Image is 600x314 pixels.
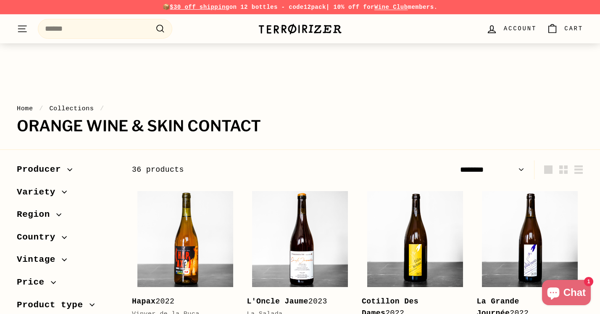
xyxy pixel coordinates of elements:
[17,104,583,114] nav: breadcrumbs
[17,118,583,135] h1: Orange wine & Skin contact
[247,297,308,306] b: L'Oncle Jaume
[17,273,118,296] button: Price
[170,4,229,11] span: $30 off shipping
[17,205,118,228] button: Region
[132,295,230,308] div: 2022
[17,3,583,12] p: 📦 on 12 bottles - code | 10% off for members.
[539,280,593,307] inbox-online-store-chat: Shopify online store chat
[17,250,118,273] button: Vintage
[17,208,56,222] span: Region
[17,105,33,112] a: Home
[17,275,51,290] span: Price
[481,16,542,41] a: Account
[374,4,408,11] a: Wine Club
[564,24,583,33] span: Cart
[17,185,62,200] span: Variety
[49,105,94,112] a: Collections
[504,24,537,33] span: Account
[98,105,106,112] span: /
[542,16,588,41] a: Cart
[17,253,62,267] span: Vintage
[132,164,358,176] div: 36 products
[247,295,345,308] div: 2023
[17,183,118,206] button: Variety
[132,297,155,306] b: Hapax
[304,4,326,11] strong: 12pack
[17,228,118,251] button: Country
[17,160,118,183] button: Producer
[17,230,62,245] span: Country
[37,105,45,112] span: /
[17,298,89,312] span: Product type
[17,162,67,177] span: Producer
